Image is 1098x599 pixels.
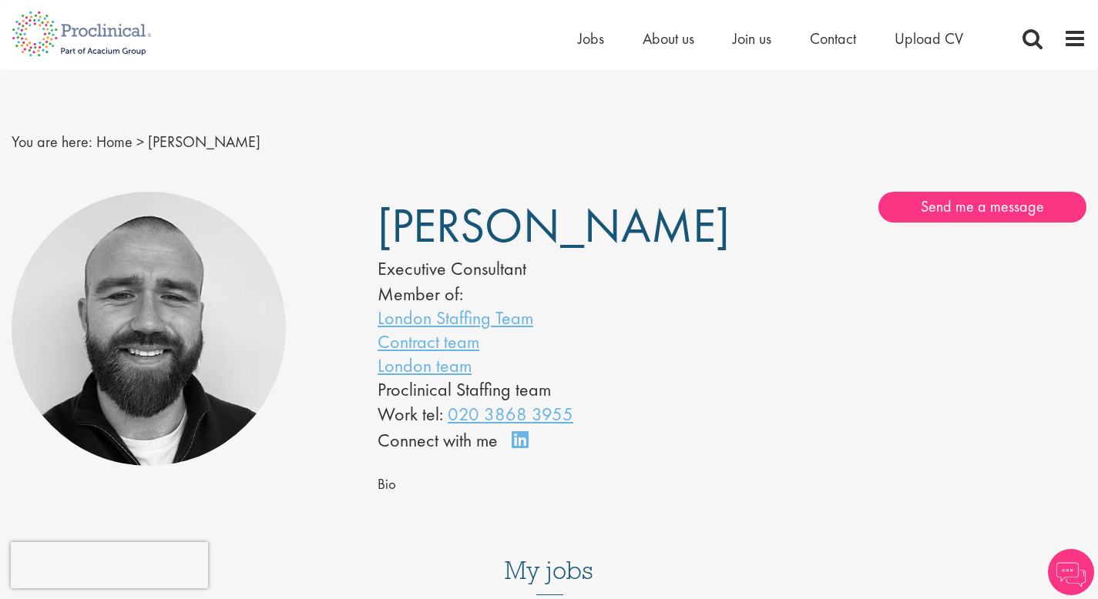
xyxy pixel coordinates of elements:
[1048,549,1094,595] img: Chatbot
[378,195,730,256] span: [PERSON_NAME]
[378,256,686,282] div: Executive Consultant
[136,132,144,152] span: >
[12,557,1086,584] h3: My jobs
[643,28,694,49] a: About us
[378,330,479,353] a: Contract team
[378,353,472,377] a: London team
[895,28,963,49] a: Upload CV
[96,132,133,152] a: breadcrumb link
[378,402,443,426] span: Work tel:
[378,282,463,306] label: Member of:
[378,475,396,494] span: Bio
[810,28,856,49] a: Contact
[733,28,771,49] a: Join us
[12,132,92,152] span: You are here:
[378,306,533,330] a: London Staffing Team
[11,542,208,588] iframe: reCAPTCHA
[448,402,573,426] a: 020 3868 3955
[878,192,1086,223] a: Send me a message
[12,192,286,466] img: Jordan Kiely
[378,377,686,401] li: Proclinical Staffing team
[578,28,604,49] a: Jobs
[148,132,260,152] span: [PERSON_NAME]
